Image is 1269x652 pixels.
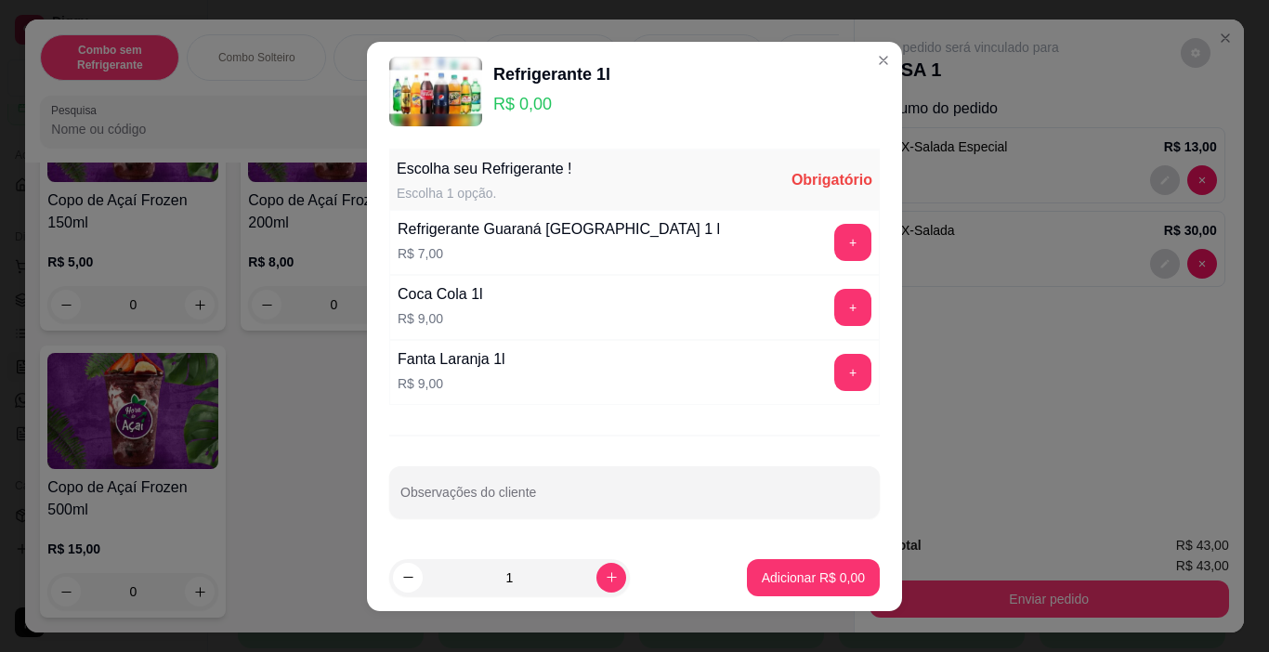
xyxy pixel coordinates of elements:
[398,244,720,263] p: R$ 7,00
[493,61,610,87] div: Refrigerante 1l
[747,559,880,596] button: Adicionar R$ 0,00
[389,57,482,126] img: product-image
[834,289,871,326] button: add
[834,354,871,391] button: add
[493,91,610,117] p: R$ 0,00
[397,184,572,202] div: Escolha 1 opção.
[762,568,865,587] p: Adicionar R$ 0,00
[834,224,871,261] button: add
[397,158,572,180] div: Escolha seu Refrigerante !
[791,169,872,191] div: Obrigatório
[869,46,898,75] button: Close
[398,283,483,306] div: Coca Cola 1l
[398,374,505,393] p: R$ 9,00
[393,563,423,593] button: decrease-product-quantity
[596,563,626,593] button: increase-product-quantity
[398,348,505,371] div: Fanta Laranja 1l
[398,218,720,241] div: Refrigerante Guaraná [GEOGRAPHIC_DATA] 1 l
[398,309,483,328] p: R$ 9,00
[400,490,869,509] input: Observações do cliente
